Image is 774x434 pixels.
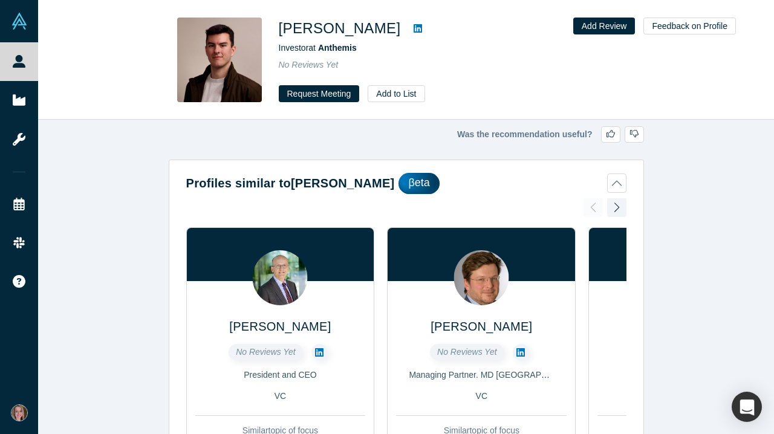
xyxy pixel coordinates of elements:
span: No Reviews Yet [279,60,339,70]
span: No Reviews Yet [437,347,497,357]
span: Managing Partner. MD [GEOGRAPHIC_DATA] [409,370,584,380]
a: [PERSON_NAME] [431,320,532,333]
button: Feedback on Profile [643,18,736,34]
a: Anthemis [318,43,357,53]
div: Was the recommendation useful? [169,126,644,143]
img: Anna Fahey's Account [11,404,28,421]
div: βeta [398,173,439,194]
div: VC [195,390,366,403]
h1: [PERSON_NAME] [279,18,401,39]
img: Alchemist Vault Logo [11,13,28,30]
button: Add to List [368,85,424,102]
button: Request Meeting [279,85,360,102]
img: Bernhard Schmid's Profile Image [454,250,509,305]
button: Profiles similar to[PERSON_NAME]βeta [186,173,626,194]
img: Antti Vasara's Profile Image [253,250,308,305]
a: [PERSON_NAME] [229,320,331,333]
span: Investor at [279,43,357,53]
span: President and CEO [244,370,317,380]
span: No Reviews Yet [236,347,296,357]
button: Add Review [573,18,636,34]
div: VC [396,390,567,403]
h2: Profiles similar to [PERSON_NAME] [186,174,395,192]
img: Kyle Perez's Profile Image [177,18,262,102]
div: VC [597,390,768,403]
